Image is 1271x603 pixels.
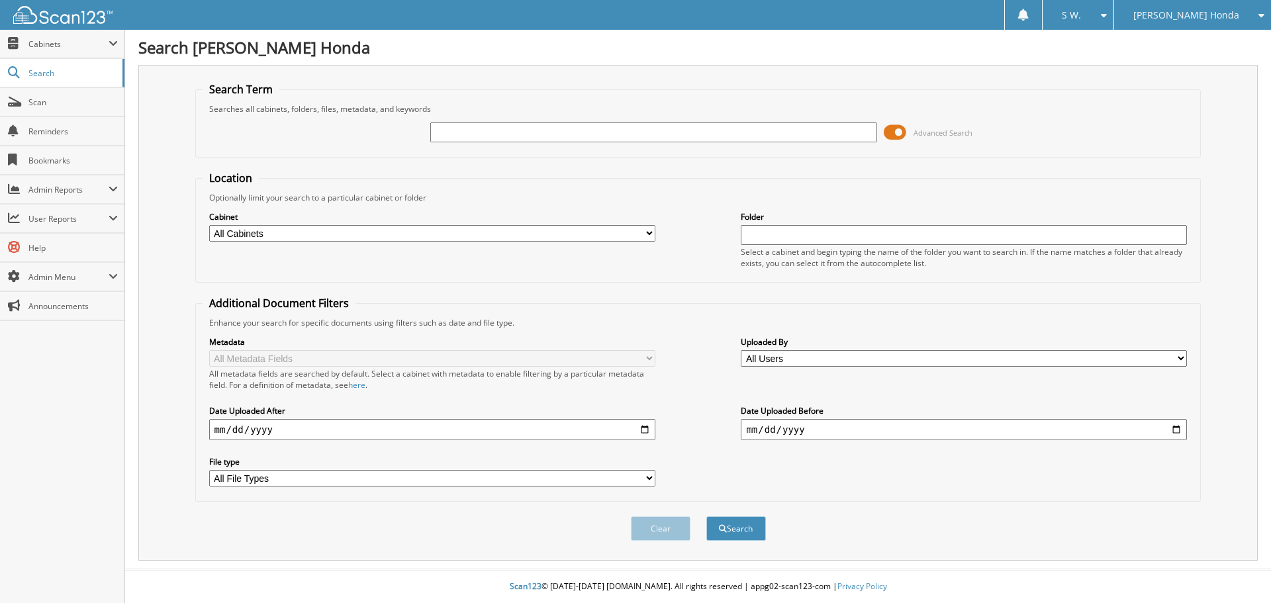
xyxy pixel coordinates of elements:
[28,38,109,50] span: Cabinets
[706,516,766,541] button: Search
[13,6,113,24] img: scan123-logo-white.svg
[28,97,118,108] span: Scan
[209,336,655,348] label: Metadata
[510,580,541,592] span: Scan123
[203,317,1194,328] div: Enhance your search for specific documents using filters such as date and file type.
[741,419,1187,440] input: end
[209,456,655,467] label: File type
[28,155,118,166] span: Bookmarks
[209,405,655,416] label: Date Uploaded After
[209,368,655,391] div: All metadata fields are searched by default. Select a cabinet with metadata to enable filtering b...
[631,516,690,541] button: Clear
[203,82,279,97] legend: Search Term
[837,580,887,592] a: Privacy Policy
[28,126,118,137] span: Reminders
[741,405,1187,416] label: Date Uploaded Before
[348,379,365,391] a: here
[28,301,118,312] span: Announcements
[28,271,109,283] span: Admin Menu
[28,242,118,254] span: Help
[203,192,1194,203] div: Optionally limit your search to a particular cabinet or folder
[203,296,355,310] legend: Additional Document Filters
[741,246,1187,269] div: Select a cabinet and begin typing the name of the folder you want to search in. If the name match...
[138,36,1258,58] h1: Search [PERSON_NAME] Honda
[209,419,655,440] input: start
[28,184,109,195] span: Admin Reports
[28,68,116,79] span: Search
[741,336,1187,348] label: Uploaded By
[28,213,109,224] span: User Reports
[914,128,972,138] span: Advanced Search
[1133,11,1239,19] span: [PERSON_NAME] Honda
[1062,11,1081,19] span: S W.
[209,211,655,222] label: Cabinet
[741,211,1187,222] label: Folder
[203,103,1194,115] div: Searches all cabinets, folders, files, metadata, and keywords
[125,571,1271,603] div: © [DATE]-[DATE] [DOMAIN_NAME]. All rights reserved | appg02-scan123-com |
[203,171,259,185] legend: Location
